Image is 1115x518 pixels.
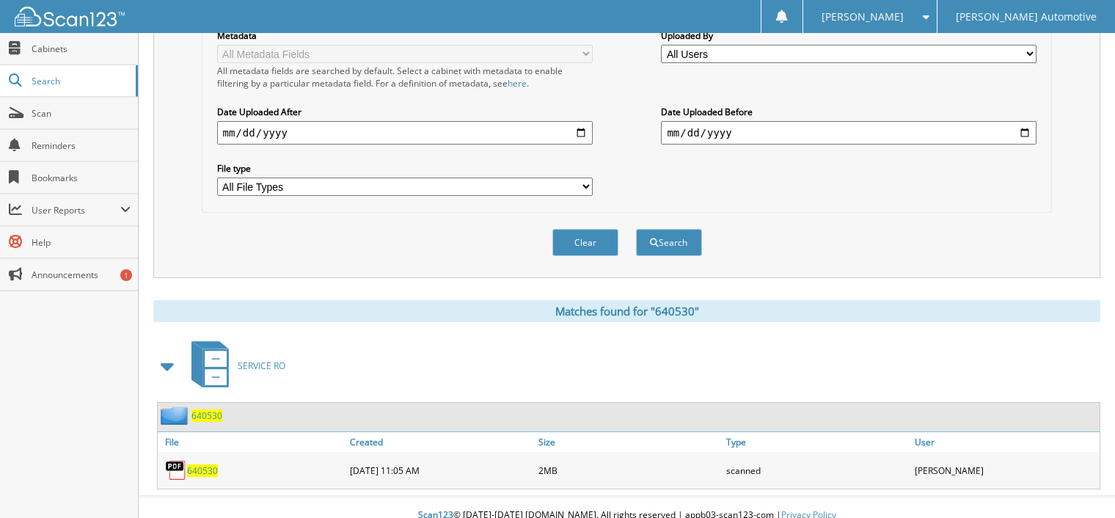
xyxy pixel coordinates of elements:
img: PDF.png [165,459,187,481]
span: User Reports [32,204,120,216]
a: 640530 [191,409,222,422]
span: [PERSON_NAME] Automotive [956,12,1097,21]
label: Date Uploaded Before [661,106,1037,118]
a: here [508,77,527,90]
span: [PERSON_NAME] [822,12,904,21]
span: Scan [32,107,131,120]
button: Search [636,229,702,256]
span: Search [32,75,128,87]
input: end [661,121,1037,145]
label: Date Uploaded After [217,106,593,118]
span: Announcements [32,269,131,281]
span: Reminders [32,139,131,152]
a: SERVICE RO [183,337,285,395]
span: SERVICE RO [238,360,285,372]
a: 640530 [187,464,218,477]
label: Uploaded By [661,29,1037,42]
a: Size [535,432,723,452]
div: 1 [120,269,132,281]
a: User [911,432,1100,452]
a: Created [346,432,535,452]
div: scanned [723,456,911,485]
span: Bookmarks [32,172,131,184]
img: scan123-logo-white.svg [15,7,125,26]
img: folder2.png [161,406,191,425]
span: Cabinets [32,43,131,55]
a: Type [723,432,911,452]
a: File [158,432,346,452]
div: [DATE] 11:05 AM [346,456,535,485]
label: File type [217,162,593,175]
label: Metadata [217,29,593,42]
div: 2MB [535,456,723,485]
button: Clear [552,229,618,256]
div: [PERSON_NAME] [911,456,1100,485]
div: Matches found for "640530" [153,300,1100,322]
span: Help [32,236,131,249]
input: start [217,121,593,145]
div: All metadata fields are searched by default. Select a cabinet with metadata to enable filtering b... [217,65,593,90]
